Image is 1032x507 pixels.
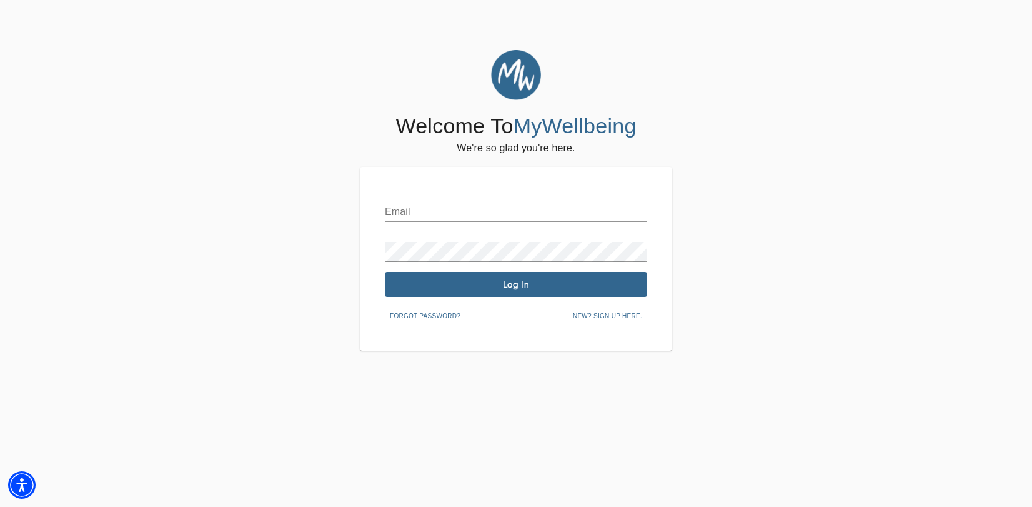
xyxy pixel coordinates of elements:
[390,311,460,322] span: Forgot password?
[491,50,541,100] img: MyWellbeing
[395,113,636,139] h4: Welcome To
[8,471,36,499] div: Accessibility Menu
[568,307,647,326] button: New? Sign up here.
[390,279,642,291] span: Log In
[385,272,647,297] button: Log In
[457,139,575,157] h6: We're so glad you're here.
[385,310,465,320] a: Forgot password?
[385,307,465,326] button: Forgot password?
[514,114,637,138] span: MyWellbeing
[573,311,642,322] span: New? Sign up here.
